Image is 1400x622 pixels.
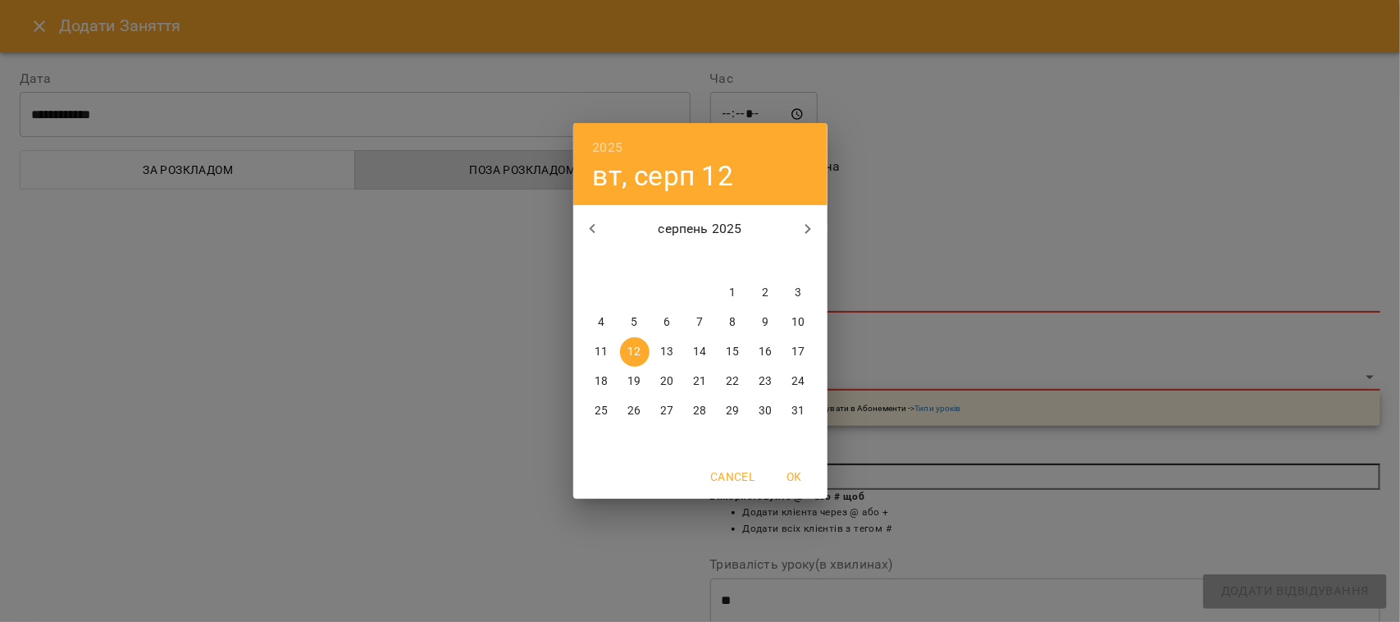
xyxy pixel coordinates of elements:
[784,254,814,270] span: нд
[762,285,768,301] p: 2
[768,462,821,492] button: OK
[791,314,805,331] p: 10
[784,278,814,308] button: 3
[726,403,739,419] p: 29
[686,367,715,396] button: 21
[751,367,781,396] button: 23
[759,373,772,390] p: 23
[710,467,755,487] span: Cancel
[726,344,739,360] p: 15
[631,314,637,331] p: 5
[693,344,706,360] p: 14
[653,367,682,396] button: 20
[718,308,748,337] button: 8
[784,337,814,367] button: 17
[595,403,608,419] p: 25
[718,254,748,270] span: пт
[587,254,617,270] span: пн
[784,396,814,426] button: 31
[660,344,673,360] p: 13
[598,314,604,331] p: 4
[620,367,650,396] button: 19
[627,344,641,360] p: 12
[653,254,682,270] span: ср
[718,396,748,426] button: 29
[686,308,715,337] button: 7
[595,373,608,390] p: 18
[587,367,617,396] button: 18
[686,254,715,270] span: чт
[729,285,736,301] p: 1
[751,254,781,270] span: сб
[686,337,715,367] button: 14
[775,467,814,487] span: OK
[587,308,617,337] button: 4
[627,403,641,419] p: 26
[791,403,805,419] p: 31
[791,344,805,360] p: 17
[686,396,715,426] button: 28
[693,373,706,390] p: 21
[751,396,781,426] button: 30
[759,403,772,419] p: 30
[762,314,768,331] p: 9
[620,254,650,270] span: вт
[751,337,781,367] button: 16
[704,462,761,492] button: Cancel
[593,159,734,193] button: вт, серп 12
[693,403,706,419] p: 28
[595,344,608,360] p: 11
[784,367,814,396] button: 24
[751,308,781,337] button: 9
[620,396,650,426] button: 26
[718,337,748,367] button: 15
[653,308,682,337] button: 6
[751,278,781,308] button: 2
[729,314,736,331] p: 8
[587,337,617,367] button: 11
[660,373,673,390] p: 20
[664,314,670,331] p: 6
[620,337,650,367] button: 12
[660,403,673,419] p: 27
[784,308,814,337] button: 10
[653,337,682,367] button: 13
[653,396,682,426] button: 27
[791,373,805,390] p: 24
[612,219,788,239] p: серпень 2025
[696,314,703,331] p: 7
[718,278,748,308] button: 1
[759,344,772,360] p: 16
[726,373,739,390] p: 22
[627,373,641,390] p: 19
[620,308,650,337] button: 5
[718,367,748,396] button: 22
[593,136,623,159] button: 2025
[795,285,801,301] p: 3
[587,396,617,426] button: 25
